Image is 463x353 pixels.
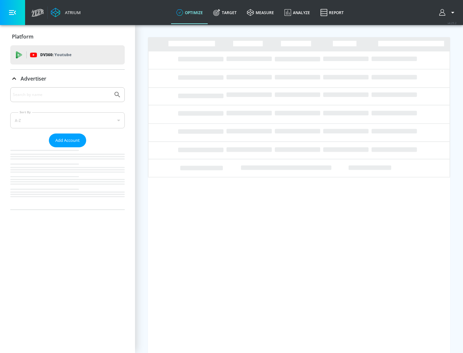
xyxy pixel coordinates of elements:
a: Report [315,1,349,24]
div: DV360: Youtube [10,45,125,65]
label: Sort By [18,110,32,114]
div: Advertiser [10,87,125,210]
p: Advertiser [21,75,46,82]
span: Add Account [55,137,80,144]
a: measure [242,1,279,24]
a: Target [208,1,242,24]
div: Advertiser [10,70,125,88]
nav: list of Advertiser [10,147,125,210]
a: Analyze [279,1,315,24]
a: Atrium [51,8,81,17]
p: Youtube [54,51,71,58]
button: Add Account [49,133,86,147]
div: Atrium [62,10,81,15]
input: Search by name [13,90,110,99]
span: v 4.25.2 [448,21,457,25]
p: DV360: [40,51,71,58]
p: Platform [12,33,33,40]
div: Platform [10,28,125,46]
a: optimize [171,1,208,24]
div: A-Z [10,112,125,128]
